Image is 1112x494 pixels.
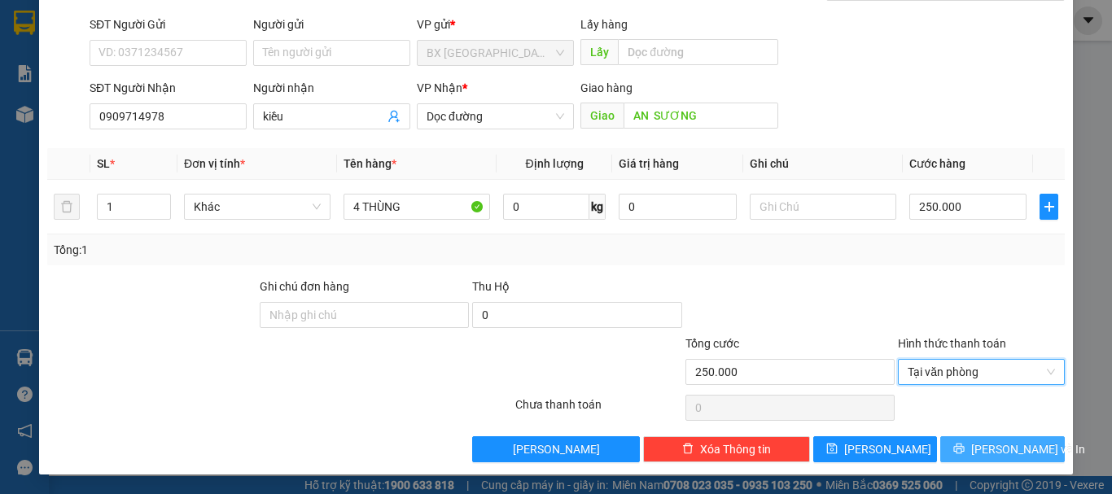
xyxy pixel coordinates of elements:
div: SĐT Người Gửi [90,15,247,33]
button: plus [1040,194,1058,220]
button: save[PERSON_NAME] [813,436,938,462]
span: BX Quảng Ngãi [427,41,564,65]
div: Người nhận [253,79,410,97]
span: Xóa Thông tin [700,440,771,458]
span: BX Quảng Ngãi ĐT: [58,57,227,88]
span: Gửi: [7,94,30,109]
span: 0854774235 [7,109,80,125]
label: Hình thức thanh toán [898,337,1006,350]
span: Cước hàng [909,157,965,170]
input: Ghi chú đơn hàng [260,302,469,328]
span: Định lượng [525,157,583,170]
span: Giao hàng [580,81,633,94]
img: logo [7,12,55,85]
span: user-add [387,110,401,123]
span: Khác [194,195,321,219]
div: SĐT Người Nhận [90,79,247,97]
span: save [826,443,838,456]
span: Đơn vị tính [184,157,245,170]
span: Giá trị hàng [619,157,679,170]
th: Ghi chú [743,148,903,180]
span: Thu Hộ [472,280,510,293]
span: [PERSON_NAME] [844,440,931,458]
span: Lấy [580,39,618,65]
span: Dọc đường [427,104,564,129]
span: VP Nhận [417,81,462,94]
button: printer[PERSON_NAME] và In [940,436,1065,462]
span: [PERSON_NAME] và In [971,440,1085,458]
span: SL [97,157,110,170]
button: deleteXóa Thông tin [643,436,810,462]
button: [PERSON_NAME] [472,436,639,462]
span: printer [953,443,965,456]
label: Ghi chú đơn hàng [260,280,349,293]
span: plus [1040,200,1057,213]
input: VD: Bàn, Ghế [344,194,490,220]
span: Giao [580,103,624,129]
input: Dọc đường [618,39,778,65]
button: delete [54,194,80,220]
input: Dọc đường [624,103,778,129]
strong: CÔNG TY CP BÌNH TÂM [58,9,221,55]
div: VP gửi [417,15,574,33]
div: Chưa thanh toán [514,396,684,424]
span: Tổng cước [685,337,739,350]
div: Người gửi [253,15,410,33]
span: BX [GEOGRAPHIC_DATA] - [30,94,182,109]
input: Ghi Chú [750,194,896,220]
span: delete [682,443,694,456]
div: Tổng: 1 [54,241,431,259]
input: 0 [619,194,736,220]
span: kg [589,194,606,220]
span: Lấy hàng [580,18,628,31]
span: Tên hàng [344,157,396,170]
span: Tại văn phòng [908,360,1055,384]
span: [PERSON_NAME] [513,440,600,458]
span: 0941 78 2525 [58,57,227,88]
